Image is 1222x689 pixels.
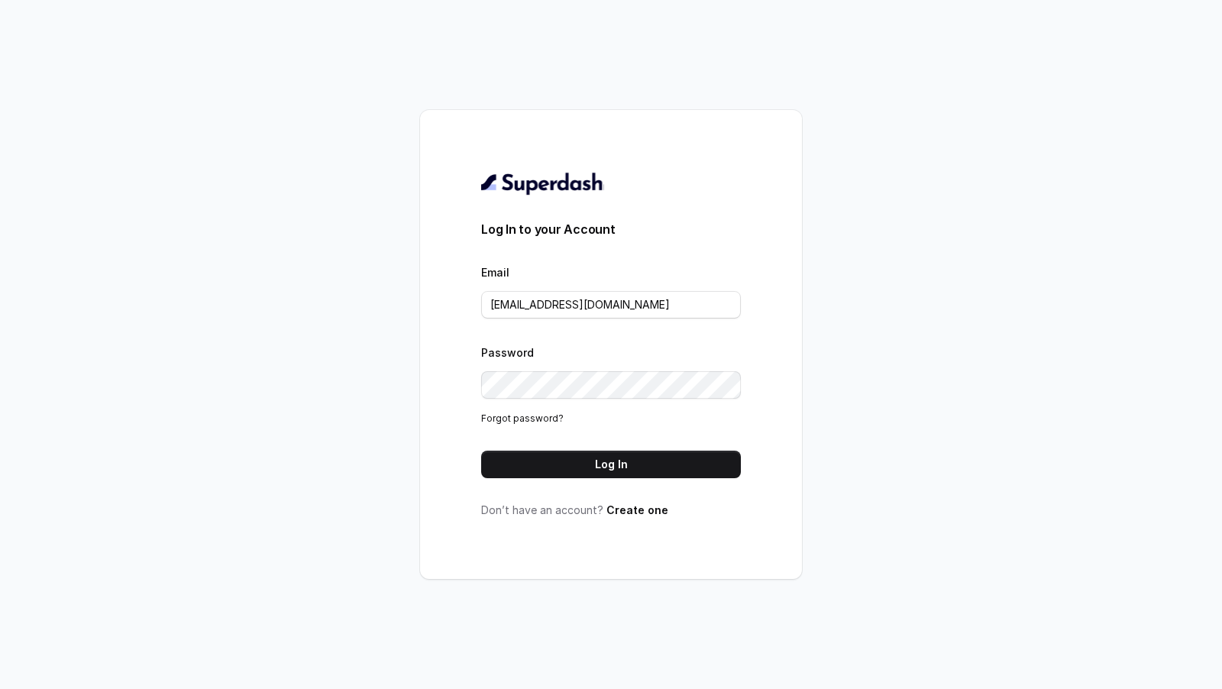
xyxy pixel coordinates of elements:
[481,451,741,478] button: Log In
[481,412,564,424] a: Forgot password?
[481,171,604,196] img: light.svg
[481,291,741,319] input: youremail@example.com
[481,220,741,238] h3: Log In to your Account
[481,346,534,359] label: Password
[481,266,509,279] label: Email
[606,503,668,516] a: Create one
[481,503,741,518] p: Don’t have an account?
